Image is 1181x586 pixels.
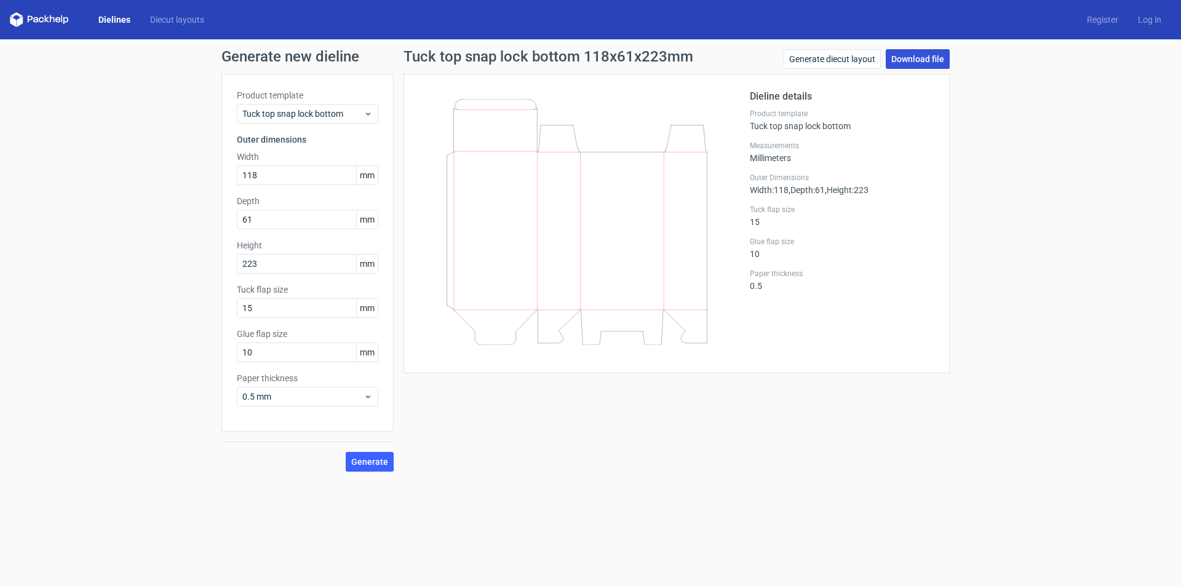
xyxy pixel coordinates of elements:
span: Generate [351,457,388,466]
span: mm [356,166,378,184]
label: Glue flap size [237,328,378,340]
label: Width [237,151,378,163]
a: Diecut layouts [140,14,214,26]
span: Width : 118 [750,185,789,195]
span: 0.5 mm [242,390,364,403]
label: Outer Dimensions [750,173,934,183]
span: mm [356,299,378,317]
label: Tuck flap size [750,205,934,215]
div: 0.5 [750,269,934,291]
div: Millimeters [750,141,934,163]
h1: Tuck top snap lock bottom 118x61x223mm [404,49,693,64]
a: Dielines [89,14,140,26]
label: Measurements [750,141,934,151]
a: Generate diecut layout [784,49,881,69]
span: mm [356,210,378,229]
label: Glue flap size [750,237,934,247]
h3: Outer dimensions [237,133,378,146]
div: Tuck top snap lock bottom [750,109,934,131]
a: Log in [1128,14,1171,26]
button: Generate [346,452,394,472]
label: Product template [750,109,934,119]
label: Height [237,239,378,251]
span: mm [356,255,378,273]
label: Product template [237,89,378,101]
label: Depth [237,195,378,207]
span: mm [356,343,378,362]
a: Download file [886,49,950,69]
span: Tuck top snap lock bottom [242,108,364,120]
h1: Generate new dieline [221,49,960,64]
label: Paper thickness [750,269,934,279]
h2: Dieline details [750,89,934,104]
div: 10 [750,237,934,259]
label: Tuck flap size [237,283,378,296]
span: , Height : 223 [825,185,869,195]
a: Register [1077,14,1128,26]
div: 15 [750,205,934,227]
span: , Depth : 61 [789,185,825,195]
label: Paper thickness [237,372,378,384]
